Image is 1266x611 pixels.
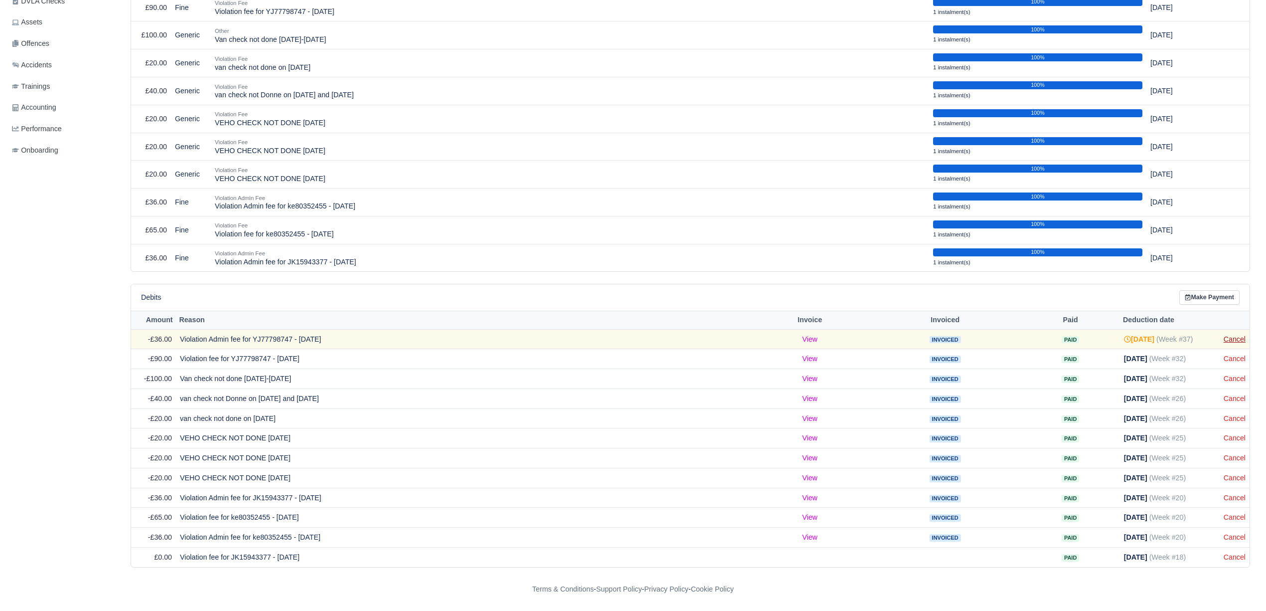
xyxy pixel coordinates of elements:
td: Violation fee for YJ77798747 - [DATE] [176,349,751,369]
td: [DATE] [1146,21,1211,49]
td: Van check not done [DATE]-[DATE] [176,369,751,389]
td: Van check not done [DATE]-[DATE] [211,21,929,49]
td: Violation Admin fee for YJ77798747 - [DATE] [176,329,751,349]
a: Cancel [1224,434,1246,442]
a: Cancel [1224,355,1246,363]
strong: [DATE] [1124,355,1147,363]
a: Accounting [8,98,119,117]
div: 100% [933,193,1142,201]
span: (Week #32) [1149,375,1186,383]
th: Invoiced [869,311,1021,330]
span: Paid [1062,396,1079,403]
td: VEHO CHECK NOT DONE [DATE] [211,105,929,133]
span: Invoiced [930,475,961,482]
td: van check not done on [DATE] [211,49,929,77]
td: van check not Donne on [DATE] and [DATE] [211,77,929,105]
small: Violation Fee [215,84,248,90]
td: Violation fee for ke80352455 - [DATE] [211,216,929,244]
div: 100% [933,81,1142,89]
td: VEHO CHECK NOT DONE [DATE] [211,133,929,161]
td: VEHO CHECK NOT DONE [DATE] [176,448,751,468]
a: Cancel [1224,395,1246,403]
td: [DATE] [1146,244,1211,271]
span: (Week #18) [1149,553,1186,561]
a: Cancel [1224,375,1246,383]
a: Cancel [1224,335,1246,343]
small: 1 instalment(s) [933,36,970,42]
td: [DATE] [1146,77,1211,105]
span: -£36.00 [148,494,172,502]
small: Other [215,28,229,34]
strong: [DATE] [1124,474,1147,482]
span: Paid [1062,376,1079,383]
small: 1 instalment(s) [933,148,970,154]
span: Invoiced [930,356,961,363]
span: £0.00 [154,553,172,561]
a: Cancel [1224,414,1246,422]
span: Invoiced [930,396,961,403]
th: Invoice [751,311,869,330]
small: 1 instalment(s) [933,64,970,70]
span: Paid [1062,336,1079,344]
strong: [DATE] [1124,434,1147,442]
td: [DATE] [1146,105,1211,133]
strong: [DATE] [1124,513,1147,521]
div: 100% [933,248,1142,256]
a: Performance [8,119,119,139]
span: Invoiced [930,514,961,522]
h6: Debits [141,293,161,302]
strong: [DATE] [1124,335,1154,343]
small: 1 instalment(s) [933,9,970,15]
a: Cancel [1224,553,1246,561]
a: Terms & Conditions [532,585,594,593]
span: Accidents [12,59,52,71]
a: Cancel [1224,474,1246,482]
a: View [802,355,818,363]
span: Paid [1062,514,1079,522]
a: Trainings [8,77,119,96]
span: Invoiced [930,534,961,542]
strong: [DATE] [1124,553,1147,561]
span: Paid [1062,534,1079,542]
td: Fine [171,189,211,216]
td: Generic [171,161,211,189]
div: 100% [933,53,1142,61]
a: View [802,494,818,502]
div: 100% [933,165,1142,173]
td: Fine [171,244,211,271]
span: -£20.00 [148,434,172,442]
span: Invoiced [930,336,961,344]
span: (Week #26) [1149,414,1186,422]
span: Invoiced [930,455,961,462]
small: Violation Fee [215,111,248,117]
td: £65.00 [131,216,171,244]
a: View [802,533,818,541]
td: Generic [171,77,211,105]
td: Violation fee for ke80352455 - [DATE] [176,508,751,528]
small: Violation Admin Fee [215,250,265,256]
a: Support Policy [596,585,642,593]
td: VEHO CHECK NOT DONE [DATE] [211,161,929,189]
span: Offences [12,38,49,49]
a: View [802,513,818,521]
strong: [DATE] [1124,454,1147,462]
strong: [DATE] [1124,533,1147,541]
span: -£20.00 [148,474,172,482]
strong: [DATE] [1124,494,1147,502]
td: Generic [171,49,211,77]
small: Violation Fee [215,56,248,62]
small: 1 instalment(s) [933,259,970,265]
a: Offences [8,34,119,53]
small: 1 instalment(s) [933,204,970,209]
td: Violation Admin fee for ke80352455 - [DATE] [176,528,751,548]
td: [DATE] [1146,133,1211,161]
td: £36.00 [131,189,171,216]
a: View [802,414,818,422]
span: -£20.00 [148,454,172,462]
a: View [802,375,818,383]
span: Paid [1062,455,1079,462]
th: Deduction date [1120,311,1220,330]
span: (Week #25) [1149,434,1186,442]
span: Paid [1062,415,1079,423]
td: van check not Donne on [DATE] and [DATE] [176,389,751,408]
